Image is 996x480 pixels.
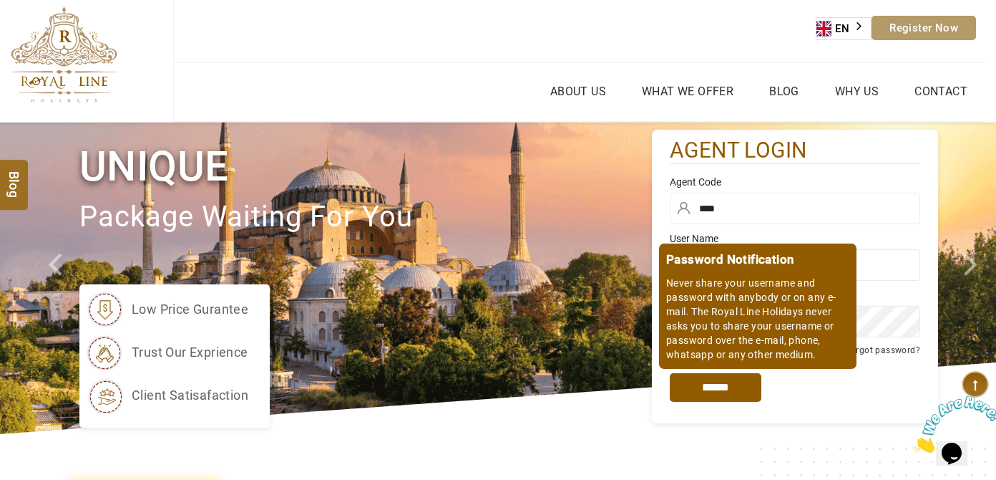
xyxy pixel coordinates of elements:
img: The Royal Line Holidays [11,6,117,103]
a: Why Us [831,81,882,102]
label: Remember me [685,347,741,357]
img: Chat attention grabber [6,6,94,62]
li: low price gurantee [87,292,248,327]
a: Register Now [871,16,976,40]
a: About Us [547,81,610,102]
a: Blog [766,81,803,102]
li: client satisafaction [87,378,248,413]
a: Forgot password? [846,345,920,355]
a: Check next image [946,123,996,434]
a: EN [816,18,871,39]
a: What we Offer [638,81,737,102]
a: Contact [911,81,971,102]
label: User Name [670,231,920,246]
label: Agent Code [670,175,920,189]
div: Language [816,17,871,40]
li: trust our exprience [87,335,248,370]
h1: Unique [79,140,652,193]
a: Check next prev [30,123,80,434]
label: Password [670,288,920,302]
h2: agent login [670,137,920,165]
aside: Language selected: English [816,17,871,40]
iframe: chat widget [907,390,996,459]
p: package waiting for you [79,193,652,241]
span: Blog [5,171,24,183]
